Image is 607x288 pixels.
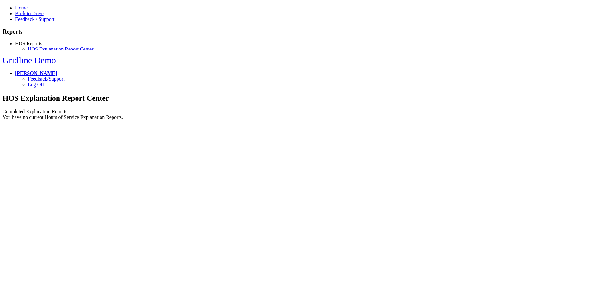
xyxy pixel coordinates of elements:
[3,55,56,65] a: Gridline Demo
[15,5,28,10] a: Home
[28,46,94,52] a: HOS Explanation Report Center
[3,114,604,120] div: You have no current Hours of Service Explanation Reports.
[28,82,44,87] a: Log Off
[3,94,604,102] h2: HOS Explanation Report Center
[15,11,44,16] a: Back to Drive
[3,109,604,114] div: Completed Explanation Reports
[15,70,57,76] a: [PERSON_NAME]
[15,41,42,46] a: HOS Reports
[3,28,604,35] h3: Reports
[15,16,54,22] a: Feedback / Support
[28,76,64,82] a: Feedback/Support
